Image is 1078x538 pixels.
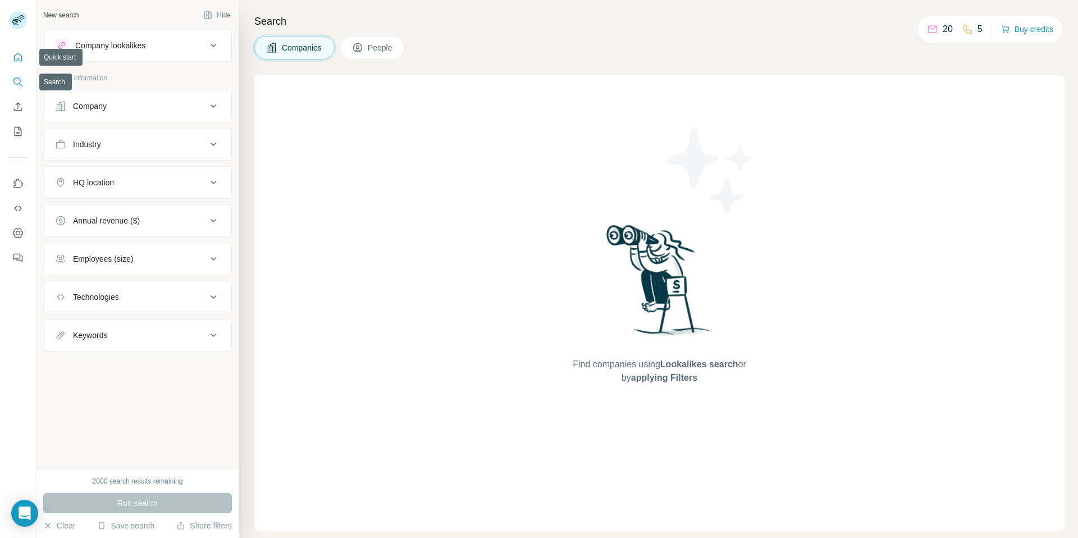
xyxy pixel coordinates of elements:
div: Company [73,101,107,112]
button: Search [9,72,27,92]
button: Clear [43,520,75,531]
button: HQ location [44,169,231,196]
p: Company information [43,73,232,83]
div: New search [43,10,79,20]
button: Buy credits [1001,21,1053,37]
div: Employees (size) [73,253,133,265]
h4: Search [254,13,1065,29]
button: My lists [9,121,27,142]
div: Technologies [73,291,119,303]
button: Company [44,93,231,120]
span: Find companies using or by [569,358,749,385]
div: Keywords [73,330,107,341]
div: Industry [73,139,101,150]
img: Surfe Illustration - Stars [660,120,761,221]
button: Technologies [44,284,231,311]
button: Quick start [9,47,27,67]
button: Use Surfe on LinkedIn [9,174,27,194]
div: Annual revenue ($) [73,215,140,226]
div: HQ location [73,177,114,188]
button: Dashboard [9,223,27,243]
button: Annual revenue ($) [44,207,231,234]
button: Share filters [176,520,232,531]
button: Hide [195,7,239,24]
button: Enrich CSV [9,97,27,117]
div: 2000 search results remaining [93,476,183,486]
span: applying Filters [631,373,697,382]
div: Open Intercom Messenger [11,500,38,527]
button: Use Surfe API [9,198,27,218]
button: Keywords [44,322,231,349]
p: 5 [977,22,983,36]
button: Industry [44,131,231,158]
span: Companies [282,42,323,53]
button: Save search [97,520,154,531]
button: Company lookalikes [44,32,231,59]
span: Lookalikes search [660,359,738,369]
img: Surfe Illustration - Woman searching with binoculars [601,222,718,347]
button: Feedback [9,248,27,268]
p: 20 [943,22,953,36]
button: Employees (size) [44,245,231,272]
div: Company lookalikes [75,40,145,51]
span: People [368,42,394,53]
